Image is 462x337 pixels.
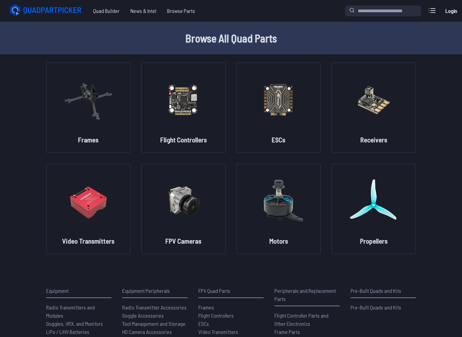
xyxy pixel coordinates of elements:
[360,135,387,144] h2: Receivers
[254,171,303,231] img: image of category
[165,236,201,246] h2: FPV Cameras
[159,70,208,129] img: image of category
[198,287,264,295] p: FPV Quad Parts
[14,30,448,46] h1: Browse All Quad Parts
[274,312,328,327] span: Flight Controller Parts and Other Electronics
[162,4,200,18] a: Browse Parts
[46,164,130,254] a: image of categoryVideo Transmitters
[159,171,208,231] img: image of category
[254,70,303,129] img: image of category
[198,312,234,319] span: Flight Controllers
[64,171,113,231] img: image of category
[236,63,321,153] a: image of categoryESCs
[198,328,264,336] a: Video Transmitters
[332,63,416,153] a: image of categoryReceivers
[349,70,398,129] img: image of category
[332,164,416,254] a: image of categoryPropellers
[46,320,103,327] span: Goggles, VRX, and Monitors
[46,63,130,153] a: image of categoryFrames
[198,312,264,320] a: Flight Controllers
[62,236,114,246] h2: Video Transmitters
[269,236,288,246] h2: Motors
[198,304,214,311] span: Frames
[141,63,226,153] a: image of categoryFlight Controllers
[78,135,99,144] h2: Frames
[122,287,188,295] p: Equipment Peripherals
[122,328,188,336] a: HD Camera Accessories
[274,287,340,303] p: Peripherals and Replacement Parts
[351,287,416,295] p: Pre-Built Quads and Kits
[88,4,125,18] a: Quad Builder
[236,164,321,254] a: image of categoryMotors
[46,303,111,320] a: Radio Transmitters and Modules
[122,312,188,320] a: Goggle Accessories
[141,164,226,254] a: image of categoryFPV Cameras
[198,320,264,328] a: ESCs
[351,304,401,311] span: Pre-Built Quads and Kits
[64,70,113,129] img: image of category
[443,4,459,18] a: Login
[46,287,111,295] p: Equipment
[274,329,300,335] span: Frame Parts
[272,135,285,144] h2: ESCs
[198,329,238,335] span: Video Transmitters
[46,320,111,328] a: Goggles, VRX, and Monitors
[122,303,188,312] a: Radio Transmitter Accessories
[46,304,95,319] span: Radio Transmitters and Modules
[198,320,209,327] span: ESCs
[125,4,162,18] a: News & Intel
[160,135,207,144] h2: Flight Controllers
[274,312,340,328] a: Flight Controller Parts and Other Electronics
[122,304,186,311] span: Radio Transmitter Accessories
[122,320,188,328] a: Tool Management and Storage
[122,312,164,319] span: Goggle Accessories
[274,328,340,336] a: Frame Parts
[122,329,172,335] span: HD Camera Accessories
[46,328,111,336] a: LiPo / LiHV Batteries
[46,329,89,335] span: LiPo / LiHV Batteries
[351,303,416,312] a: Pre-Built Quads and Kits
[122,320,185,327] span: Tool Management and Storage
[198,303,264,312] a: Frames
[360,236,388,246] h2: Propellers
[349,171,398,231] img: image of category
